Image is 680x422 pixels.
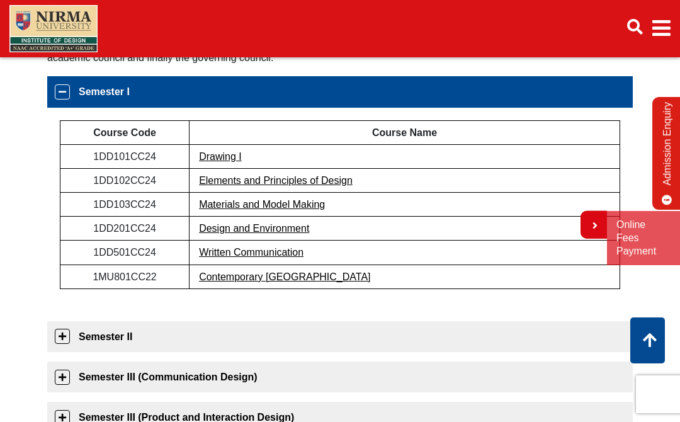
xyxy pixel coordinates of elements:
[60,144,190,168] td: 1DD101CC24
[199,271,370,282] a: Contemporary [GEOGRAPHIC_DATA]
[199,199,325,210] a: Materials and Model Making
[199,247,303,258] a: Written Communication
[60,193,190,217] td: 1DD103CC24
[60,168,190,192] td: 1DD102CC24
[9,5,98,52] img: main_logo
[616,219,671,258] a: Online Fees Payment
[199,223,309,234] a: Design and Environment
[60,120,190,144] td: Course Code
[47,362,633,392] a: Semester III (Communication Design)
[190,120,620,144] td: Course Name
[47,321,633,352] a: Semester II
[60,217,190,241] td: 1DD201CC24
[60,265,190,288] td: 1MU801CC22
[9,3,671,55] nav: Main navigation
[199,151,242,162] a: Drawing I
[60,241,190,265] td: 1DD501CC24
[199,175,353,186] a: Elements and Principles of Design
[47,76,633,107] a: Semester I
